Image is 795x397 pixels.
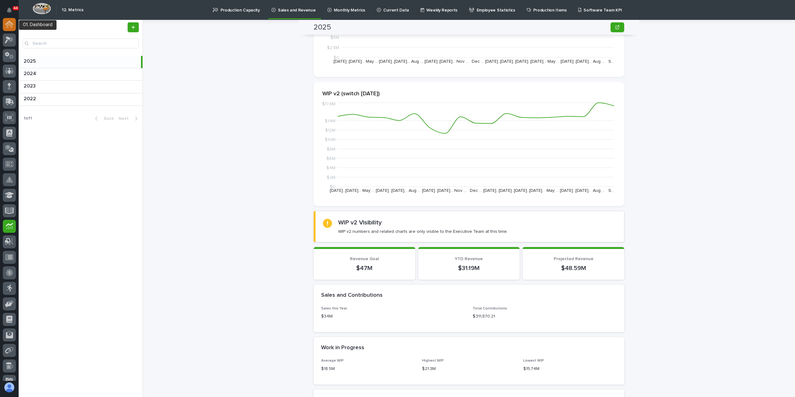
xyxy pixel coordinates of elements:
[350,257,379,261] span: Revenue Goal
[19,56,143,68] a: 20252025
[22,24,126,31] h1: Years
[19,68,143,81] a: 20242024
[334,59,349,64] text: [DATE]…
[326,166,335,170] tspan: $4M
[455,257,483,261] span: YTD Revenue
[422,359,444,363] span: Highest WIP
[483,188,499,193] text: [DATE]…
[19,111,37,126] p: 1 of 1
[379,59,395,64] text: [DATE]…
[330,188,346,193] text: [DATE]…
[334,56,339,60] tspan: $0
[576,59,592,64] text: [DATE]…
[547,59,560,64] text: May …
[530,59,546,64] text: [DATE]…
[530,264,617,272] p: $48.59M
[608,188,614,193] text: S…
[22,38,139,48] input: Search
[100,116,114,121] span: Back
[327,45,339,50] tspan: $2.5M
[523,366,617,372] p: $15.74M
[24,95,37,102] p: 2022
[454,188,466,193] text: Nov …
[575,188,591,193] text: [DATE]…
[321,292,383,299] h2: Sales and Contributions
[116,116,143,121] button: Next
[338,219,382,226] h2: WIP v2 Visibility
[90,116,116,121] button: Back
[499,188,515,193] text: [DATE]…
[327,147,335,151] tspan: $8M
[322,91,616,97] p: WIP v2 (switch [DATE])
[24,57,37,64] p: 2025
[330,185,335,189] tspan: $0
[321,307,347,310] span: Sales this Year
[547,188,559,193] text: May …
[325,138,335,142] tspan: $10M
[19,93,143,106] a: 20222022
[366,59,378,64] text: May …
[24,70,37,77] p: 2024
[330,35,339,40] tspan: $5M
[523,359,544,363] span: Lowest WIP
[515,59,531,64] text: [DATE]…
[426,264,512,272] p: $31.19M
[554,257,593,261] span: Projected Revenue
[338,229,508,234] p: WIP v2 numbers and related charts are only visible to the Executive Team at this time.
[62,7,84,13] h2: 12. Metrics
[325,119,335,123] tspan: $14M
[437,188,453,193] text: [DATE]…
[321,366,415,372] p: $18.5M
[376,188,392,193] text: [DATE]…
[362,188,375,193] text: May …
[321,264,408,272] p: $47M
[593,59,605,64] text: Aug …
[485,59,501,64] text: [DATE]…
[391,188,407,193] text: [DATE]…
[411,59,423,64] text: Aug …
[425,59,440,64] text: [DATE]…
[439,59,455,64] text: [DATE]…
[500,59,516,64] text: [DATE]…
[322,102,335,106] tspan: $17.8M
[33,3,51,14] img: Workspace Logo
[422,366,516,372] p: $21.3M
[422,188,438,193] text: [DATE]…
[321,345,364,351] h2: Work in Progress
[119,116,132,121] span: Next
[14,6,18,10] p: 44
[325,128,335,133] tspan: $12M
[321,313,465,320] p: $34M
[457,59,469,64] text: Nov …
[608,59,614,64] text: S…
[314,23,331,32] h2: 2025
[24,82,37,89] p: 2023
[8,7,16,17] div: Notifications44
[3,4,16,17] button: Notifications
[345,188,361,193] text: [DATE]…
[394,59,410,64] text: [DATE]…
[473,307,507,310] span: Total Contributions
[514,188,530,193] text: [DATE]…
[321,359,344,363] span: Average WIP
[529,188,545,193] text: [DATE]…
[560,188,576,193] text: [DATE]…
[593,188,605,193] text: Aug …
[349,59,365,64] text: [DATE]…
[326,156,335,161] tspan: $6M
[3,381,16,394] button: users-avatar
[561,59,576,64] text: [DATE]…
[19,81,143,93] a: 20232023
[327,175,335,179] tspan: $2M
[470,188,482,193] text: Dec …
[472,59,484,64] text: Dec …
[473,313,617,320] p: $ 311,870.21
[409,188,420,193] text: Aug …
